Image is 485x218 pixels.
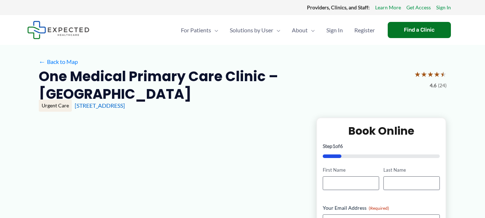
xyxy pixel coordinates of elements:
[430,81,437,90] span: 4.6
[307,4,370,10] strong: Providers, Clinics, and Staff:
[375,3,401,12] a: Learn More
[181,18,211,43] span: For Patients
[323,167,379,173] label: First Name
[326,18,343,43] span: Sign In
[39,56,78,67] a: ←Back to Map
[323,204,440,212] label: Your Email Address
[436,3,451,12] a: Sign In
[332,143,335,149] span: 1
[39,99,72,112] div: Urgent Care
[27,21,89,39] img: Expected Healthcare Logo - side, dark font, small
[292,18,308,43] span: About
[421,68,427,81] span: ★
[349,18,381,43] a: Register
[323,124,440,138] h2: Book Online
[414,68,421,81] span: ★
[273,18,280,43] span: Menu Toggle
[321,18,349,43] a: Sign In
[175,18,381,43] nav: Primary Site Navigation
[175,18,224,43] a: For PatientsMenu Toggle
[308,18,315,43] span: Menu Toggle
[434,68,440,81] span: ★
[340,143,343,149] span: 6
[39,68,409,103] h2: One Medical Primary Care Clinic – [GEOGRAPHIC_DATA]
[39,58,46,65] span: ←
[323,144,440,149] p: Step of
[438,81,447,90] span: (24)
[286,18,321,43] a: AboutMenu Toggle
[406,3,431,12] a: Get Access
[383,167,440,173] label: Last Name
[427,68,434,81] span: ★
[211,18,218,43] span: Menu Toggle
[369,205,389,211] span: (Required)
[354,18,375,43] span: Register
[75,102,125,109] a: [STREET_ADDRESS]
[388,22,451,38] a: Find a Clinic
[440,68,447,81] span: ★
[224,18,286,43] a: Solutions by UserMenu Toggle
[230,18,273,43] span: Solutions by User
